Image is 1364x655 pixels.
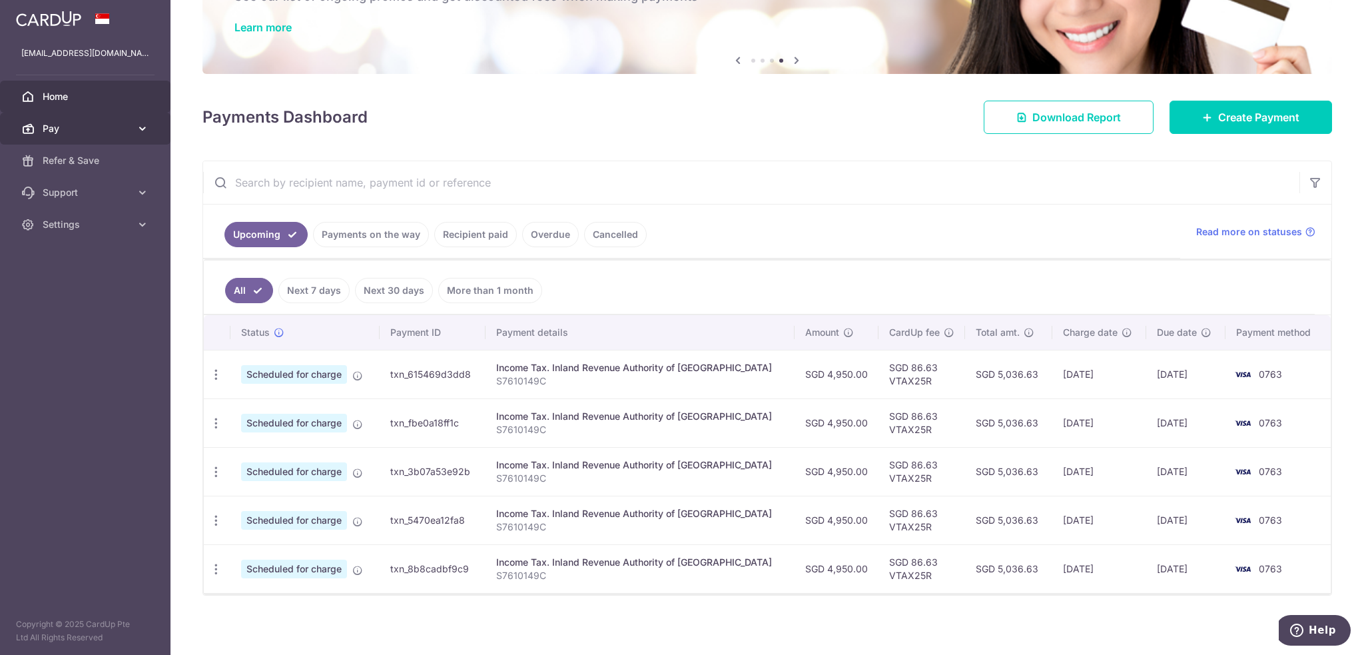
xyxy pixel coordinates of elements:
span: Home [43,90,131,103]
td: [DATE] [1146,350,1225,398]
a: Payments on the way [313,222,429,247]
a: Recipient paid [434,222,517,247]
a: Read more on statuses [1196,225,1315,239]
th: Payment ID [380,315,486,350]
td: SGD 86.63 VTAX25R [878,447,965,496]
span: Due date [1157,326,1197,339]
p: S7610149C [496,569,784,582]
td: txn_8b8cadbf9c9 [380,544,486,593]
img: Bank Card [1229,561,1256,577]
span: Refer & Save [43,154,131,167]
div: Income Tax. Inland Revenue Authority of [GEOGRAPHIC_DATA] [496,410,784,423]
span: Pay [43,122,131,135]
span: Download Report [1032,109,1121,125]
img: Bank Card [1229,366,1256,382]
span: Scheduled for charge [241,462,347,481]
td: [DATE] [1052,447,1146,496]
span: Settings [43,218,131,231]
span: Scheduled for charge [241,365,347,384]
td: SGD 86.63 VTAX25R [878,544,965,593]
td: SGD 86.63 VTAX25R [878,496,965,544]
a: Create Payment [1170,101,1332,134]
td: [DATE] [1146,398,1225,447]
td: [DATE] [1146,447,1225,496]
td: SGD 5,036.63 [965,447,1052,496]
img: Bank Card [1229,512,1256,528]
td: SGD 5,036.63 [965,496,1052,544]
td: txn_fbe0a18ff1c [380,398,486,447]
div: Income Tax. Inland Revenue Authority of [GEOGRAPHIC_DATA] [496,556,784,569]
td: SGD 4,950.00 [795,398,878,447]
img: Bank Card [1229,415,1256,431]
div: Income Tax. Inland Revenue Authority of [GEOGRAPHIC_DATA] [496,507,784,520]
span: Amount [805,326,839,339]
div: Income Tax. Inland Revenue Authority of [GEOGRAPHIC_DATA] [496,361,784,374]
span: Read more on statuses [1196,225,1302,239]
td: SGD 5,036.63 [965,350,1052,398]
td: SGD 5,036.63 [965,398,1052,447]
td: SGD 5,036.63 [965,544,1052,593]
span: 0763 [1259,417,1282,428]
span: Status [241,326,270,339]
td: [DATE] [1052,496,1146,544]
td: txn_3b07a53e92b [380,447,486,496]
td: [DATE] [1052,544,1146,593]
td: [DATE] [1146,496,1225,544]
span: CardUp fee [889,326,940,339]
p: S7610149C [496,374,784,388]
a: Overdue [522,222,579,247]
span: 0763 [1259,514,1282,526]
input: Search by recipient name, payment id or reference [203,161,1299,204]
td: SGD 86.63 VTAX25R [878,350,965,398]
a: Next 7 days [278,278,350,303]
a: Cancelled [584,222,647,247]
td: SGD 4,950.00 [795,496,878,544]
a: Next 30 days [355,278,433,303]
td: SGD 4,950.00 [795,447,878,496]
td: txn_615469d3dd8 [380,350,486,398]
iframe: Opens a widget where you can find more information [1279,615,1351,648]
h4: Payments Dashboard [202,105,368,129]
p: S7610149C [496,423,784,436]
td: SGD 86.63 VTAX25R [878,398,965,447]
td: SGD 4,950.00 [795,350,878,398]
img: CardUp [16,11,81,27]
td: [DATE] [1146,544,1225,593]
p: S7610149C [496,472,784,485]
span: 0763 [1259,563,1282,574]
a: Download Report [984,101,1154,134]
span: Scheduled for charge [241,414,347,432]
a: More than 1 month [438,278,542,303]
span: Total amt. [976,326,1020,339]
span: Scheduled for charge [241,511,347,530]
div: Income Tax. Inland Revenue Authority of [GEOGRAPHIC_DATA] [496,458,784,472]
td: txn_5470ea12fa8 [380,496,486,544]
th: Payment method [1225,315,1331,350]
span: Charge date [1063,326,1118,339]
a: Learn more [234,21,292,34]
span: Support [43,186,131,199]
td: [DATE] [1052,398,1146,447]
a: Upcoming [224,222,308,247]
td: SGD 4,950.00 [795,544,878,593]
span: 0763 [1259,466,1282,477]
p: [EMAIL_ADDRESS][DOMAIN_NAME] [21,47,149,60]
p: S7610149C [496,520,784,534]
span: Create Payment [1218,109,1299,125]
img: Bank Card [1229,464,1256,480]
td: [DATE] [1052,350,1146,398]
a: All [225,278,273,303]
th: Payment details [486,315,795,350]
span: 0763 [1259,368,1282,380]
span: Scheduled for charge [241,560,347,578]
